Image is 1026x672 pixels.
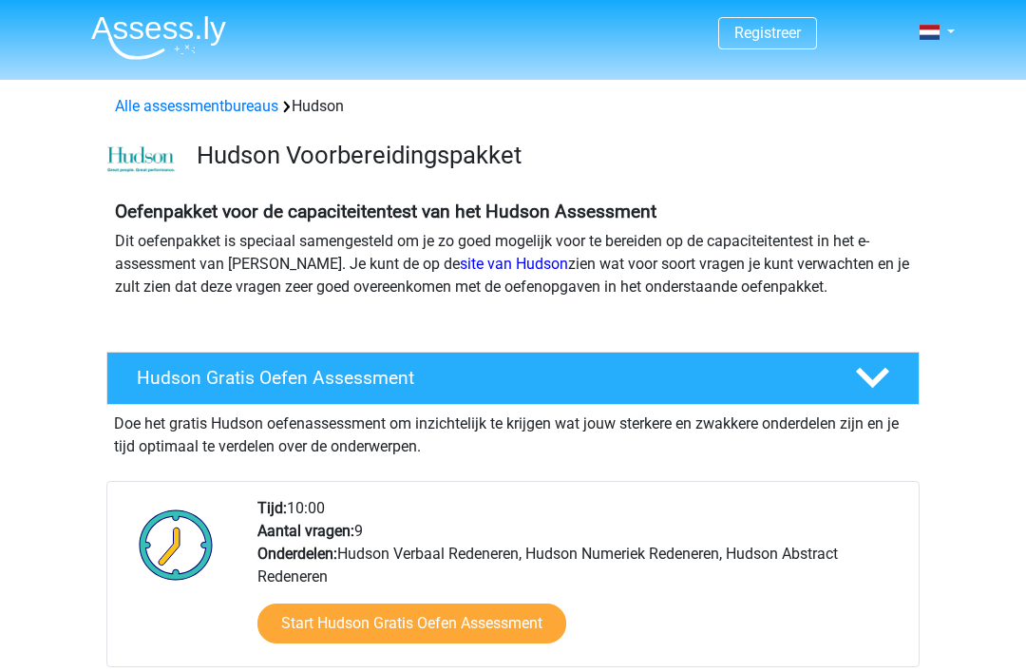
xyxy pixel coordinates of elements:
[107,95,919,118] div: Hudson
[257,604,566,643] a: Start Hudson Gratis Oefen Assessment
[115,201,656,222] b: Oefenpakket voor de capaciteitentest van het Hudson Assessment
[128,497,224,592] img: Klok
[243,497,918,666] div: 10:00 9 Hudson Verbaal Redeneren, Hudson Numeriek Redeneren, Hudson Abstract Redeneren
[115,230,911,298] p: Dit oefenpakket is speciaal samengesteld om je zo goed mogelijk voor te bereiden op de capaciteit...
[91,15,226,60] img: Assessly
[107,146,175,173] img: cefd0e47479f4eb8e8c001c0d358d5812e054fa8.png
[257,545,337,563] b: Onderdelen:
[99,352,927,405] a: Hudson Gratis Oefen Assessment
[115,97,278,115] a: Alle assessmentbureaus
[257,522,354,540] b: Aantal vragen:
[257,499,287,517] b: Tijd:
[460,255,568,273] a: site van Hudson
[734,24,801,42] a: Registreer
[106,405,920,458] div: Doe het gratis Hudson oefenassessment om inzichtelijk te krijgen wat jouw sterkere en zwakkere on...
[197,141,904,170] h3: Hudson Voorbereidingspakket
[137,367,825,389] h4: Hudson Gratis Oefen Assessment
